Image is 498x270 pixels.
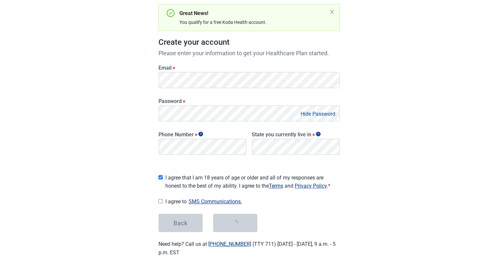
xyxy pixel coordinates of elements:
div: Back [174,220,188,226]
p: Please enter your information to get your Healthcare Plan started. [158,49,340,58]
span: I agree to [165,197,340,206]
label: State you currently live in [252,131,340,138]
span: loading [232,220,238,226]
a: [PHONE_NUMBER] [208,241,251,247]
label: Password [158,98,340,104]
div: You qualify for a free Koda Health account. [179,19,327,26]
h1: Create your account [158,36,340,49]
button: Back [158,214,203,232]
button: Hide Password [299,110,337,118]
span: check-circle [167,9,175,17]
label: Email [158,65,340,71]
a: Read our Terms of Service [269,183,283,189]
a: Read our Privacy Policy [295,183,327,189]
strong: Great News! [179,10,208,16]
button: Show SMS communications details [187,197,244,206]
span: Show tooltip [198,132,203,136]
span: Show tooltip [316,132,321,136]
label: Phone Number [158,131,247,138]
span: I agree that I am 18 years of age or older and all of my responses are honest to the best of my a... [165,174,340,190]
label: Need help? Call us at (TTY 711) [DATE] - [DATE], 9 a.m. - 5 p.m. EST [158,241,336,255]
button: close [329,9,335,14]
